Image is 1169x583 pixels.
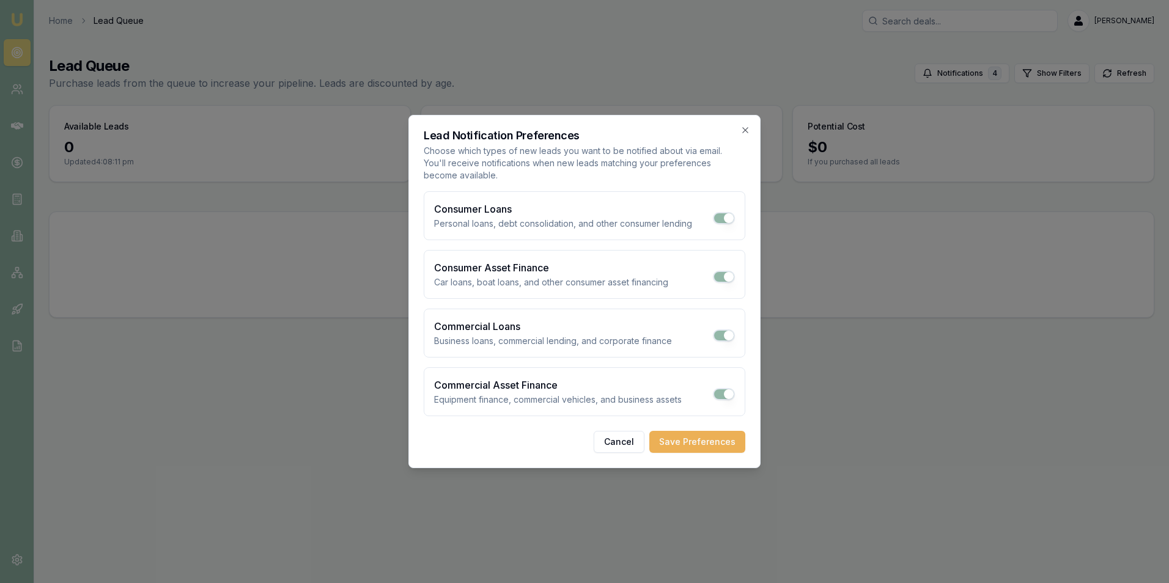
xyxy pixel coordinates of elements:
[713,388,735,400] button: Toggle Commercial Asset Finance notifications
[713,271,735,283] button: Toggle Consumer Asset Finance notifications
[434,394,682,406] p: Equipment finance, commercial vehicles, and business assets
[434,320,520,332] label: Commercial Loans
[434,335,672,347] p: Business loans, commercial lending, and corporate finance
[713,329,735,342] button: Toggle Commercial Loans notifications
[424,130,745,141] h2: Lead Notification Preferences
[434,379,558,391] label: Commercial Asset Finance
[434,262,549,274] label: Consumer Asset Finance
[424,145,745,182] p: Choose which types of new leads you want to be notified about via email. You'll receive notificat...
[594,431,644,453] button: Cancel
[434,203,512,215] label: Consumer Loans
[434,218,692,230] p: Personal loans, debt consolidation, and other consumer lending
[649,431,745,453] button: Save Preferences
[713,212,735,224] button: Toggle Consumer Loans notifications
[434,276,668,288] p: Car loans, boat loans, and other consumer asset financing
